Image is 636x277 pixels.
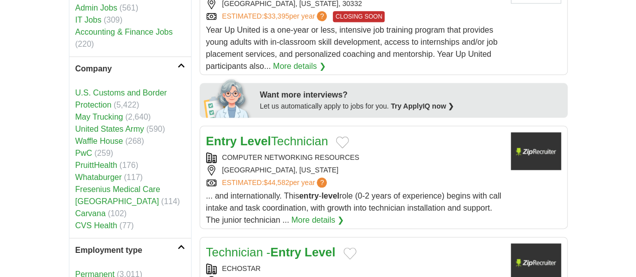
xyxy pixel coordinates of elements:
[120,221,134,230] span: (77)
[120,4,138,12] span: (561)
[299,192,319,200] strong: entry
[291,214,344,226] a: More details ❯
[206,245,335,259] a: Technician -Entry Level
[75,185,160,206] a: Fresenius Medical Care [GEOGRAPHIC_DATA]
[270,245,301,259] strong: Entry
[305,245,335,259] strong: Level
[204,77,252,118] img: apply-iq-scientist.png
[75,4,118,12] a: Admin Jobs
[124,173,142,181] span: (117)
[75,113,123,121] a: May Trucking
[75,16,102,24] a: IT Jobs
[336,136,349,148] button: Add to favorite jobs
[222,11,329,22] a: ESTIMATED:$33,395per year?
[75,137,123,145] a: Waffle House
[146,125,165,133] span: (590)
[321,192,339,200] strong: level
[206,192,501,224] span: ... and internationally. This - role (0-2 years of experience) begins with call intake and task c...
[206,134,237,148] strong: Entry
[317,177,327,188] span: ?
[75,221,118,230] a: CVS Health
[108,209,126,218] span: (102)
[260,89,562,101] div: Want more interviews?
[263,178,289,187] span: $44,582
[75,161,118,169] a: PruittHealth
[206,263,503,274] div: ECHOSTAR
[75,88,167,109] a: U.S. Customs and Border Protection
[114,101,139,109] span: (5,422)
[75,125,144,133] a: United States Army
[206,165,503,175] div: [GEOGRAPHIC_DATA], [US_STATE]
[75,149,93,157] a: PwC
[161,197,180,206] span: (114)
[95,149,113,157] span: (259)
[511,132,561,170] img: Company logo
[75,63,177,75] h2: Company
[206,152,503,163] div: COMPUTER NETWORKING RESOURCES
[206,134,328,148] a: Entry LevelTechnician
[343,247,356,259] button: Add to favorite jobs
[206,26,498,70] span: Year Up United is a one-year or less, intensive job training program that provides young adults w...
[75,40,94,48] span: (220)
[317,11,327,21] span: ?
[69,56,191,81] a: Company
[125,113,151,121] span: (2,640)
[240,134,271,148] strong: Level
[273,60,326,72] a: More details ❯
[263,12,289,20] span: $33,395
[75,173,122,181] a: Whataburger
[125,137,144,145] span: (268)
[391,102,454,110] a: Try ApplyIQ now ❯
[333,11,385,22] span: CLOSING SOON
[75,244,177,256] h2: Employment type
[260,101,562,112] div: Let us automatically apply to jobs for you.
[75,209,106,218] a: Carvana
[222,177,329,188] a: ESTIMATED:$44,582per year?
[104,16,122,24] span: (309)
[75,28,173,36] a: Accounting & Finance Jobs
[120,161,138,169] span: (176)
[69,238,191,262] a: Employment type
